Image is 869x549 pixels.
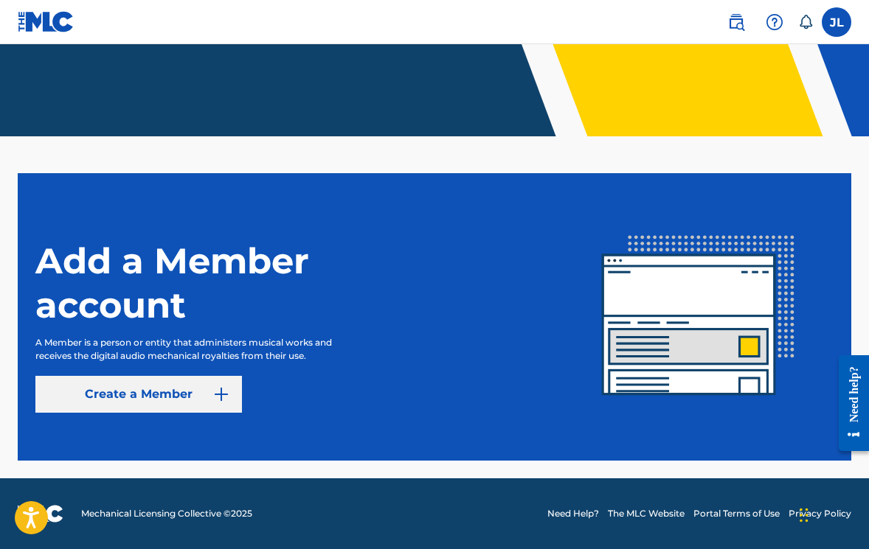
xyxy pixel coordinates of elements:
[212,385,230,403] img: 9d2ae6d4665cec9f34b9.svg
[727,13,745,31] img: search
[693,507,780,520] a: Portal Terms of Use
[35,336,361,363] p: A Member is a person or entity that administers musical works and receives the digital audio mech...
[828,344,869,463] iframe: Resource Center
[800,493,809,537] div: Drag
[608,507,685,520] a: The MLC Website
[35,239,404,327] h1: Add a Member account
[564,182,834,452] img: img
[18,11,75,32] img: MLC Logo
[18,505,63,522] img: logo
[547,507,599,520] a: Need Help?
[760,7,789,37] div: Help
[721,7,751,37] a: Public Search
[789,507,851,520] a: Privacy Policy
[795,478,869,549] iframe: Chat Widget
[766,13,783,31] img: help
[35,376,242,413] a: Create a Member
[822,7,851,37] div: User Menu
[81,507,252,520] span: Mechanical Licensing Collective © 2025
[798,15,813,29] div: Notifications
